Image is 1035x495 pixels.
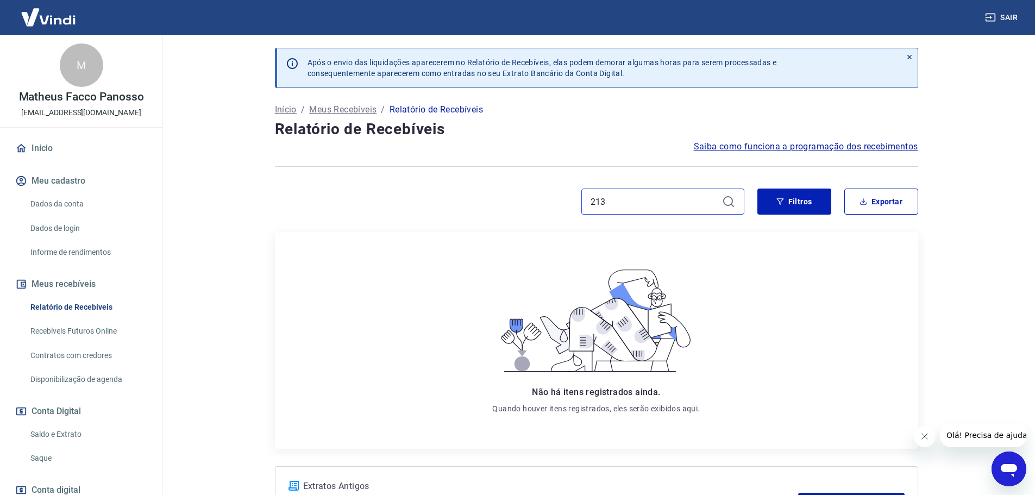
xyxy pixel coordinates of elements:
p: / [301,103,305,116]
a: Saldo e Extrato [26,423,149,446]
a: Início [275,103,297,116]
button: Meus recebíveis [13,272,149,296]
a: Saque [26,447,149,469]
a: Contratos com credores [26,344,149,367]
p: / [381,103,385,116]
iframe: Botão para abrir a janela de mensagens [992,452,1026,486]
p: Matheus Facco Panosso [19,91,144,103]
a: Dados de login [26,217,149,240]
button: Exportar [844,189,918,215]
p: [EMAIL_ADDRESS][DOMAIN_NAME] [21,107,141,118]
span: Olá! Precisa de ajuda? [7,8,91,16]
iframe: Fechar mensagem [914,425,936,447]
img: ícone [288,481,299,491]
button: Conta Digital [13,399,149,423]
a: Meus Recebíveis [309,103,377,116]
a: Dados da conta [26,193,149,215]
a: Saiba como funciona a programação dos recebimentos [694,140,918,153]
iframe: Mensagem da empresa [940,423,1026,447]
p: Extratos Antigos [303,480,799,493]
span: Não há itens registrados ainda. [532,387,660,397]
a: Início [13,136,149,160]
a: Recebíveis Futuros Online [26,320,149,342]
a: Informe de rendimentos [26,241,149,264]
h4: Relatório de Recebíveis [275,118,918,140]
button: Sair [983,8,1022,28]
input: Busque pelo número do pedido [591,193,718,210]
button: Filtros [757,189,831,215]
p: Relatório de Recebíveis [390,103,483,116]
img: Vindi [13,1,84,34]
a: Relatório de Recebíveis [26,296,149,318]
p: Após o envio das liquidações aparecerem no Relatório de Recebíveis, elas podem demorar algumas ho... [308,57,777,79]
a: Disponibilização de agenda [26,368,149,391]
div: M [60,43,103,87]
p: Quando houver itens registrados, eles serão exibidos aqui. [492,403,700,414]
button: Meu cadastro [13,169,149,193]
